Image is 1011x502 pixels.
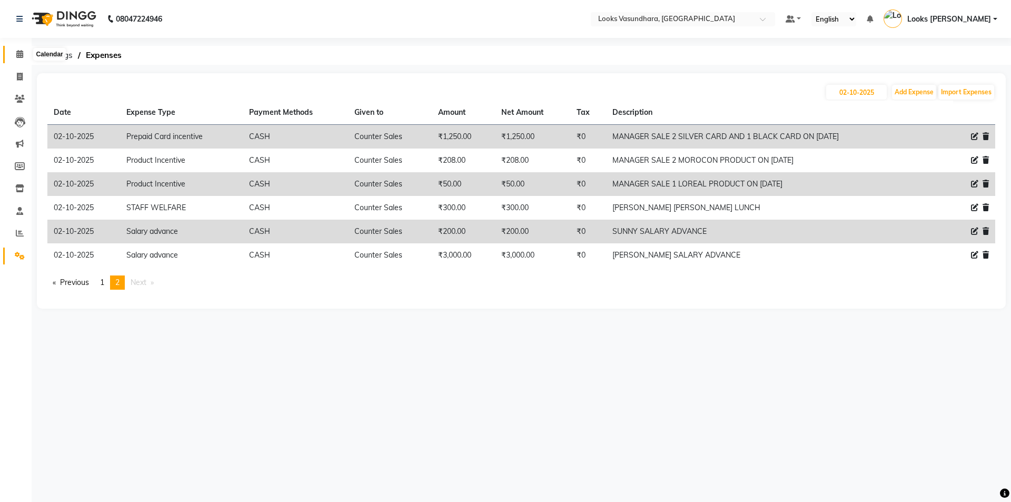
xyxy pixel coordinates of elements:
td: Counter Sales [348,243,432,267]
td: CASH [243,149,348,172]
td: Counter Sales [348,125,432,149]
button: Add Expense [892,85,936,100]
th: Expense Type [120,101,243,125]
img: logo [27,4,99,34]
td: Counter Sales [348,220,432,243]
th: Payment Methods [243,101,348,125]
th: Date [47,101,120,125]
td: ₹50.00 [432,172,495,196]
th: Description [606,101,936,125]
td: Counter Sales [348,172,432,196]
td: ₹300.00 [495,196,570,220]
td: Product Incentive [120,149,243,172]
span: Looks [PERSON_NAME] [907,14,991,25]
td: Salary advance [120,243,243,267]
td: ₹1,250.00 [495,125,570,149]
span: Next [131,278,146,287]
span: 1 [100,278,104,287]
b: 08047224946 [116,4,162,34]
td: ₹0 [570,125,606,149]
td: ₹0 [570,220,606,243]
span: 2 [115,278,120,287]
td: Prepaid Card incentive [120,125,243,149]
td: ₹200.00 [432,220,495,243]
td: ₹208.00 [432,149,495,172]
td: [PERSON_NAME] [PERSON_NAME] LUNCH [606,196,936,220]
td: ₹3,000.00 [495,243,570,267]
td: ₹0 [570,172,606,196]
td: CASH [243,220,348,243]
td: ₹3,000.00 [432,243,495,267]
td: Counter Sales [348,196,432,220]
input: PLACEHOLDER.DATE [826,85,887,100]
img: Looks Vasundhara GZB [884,9,902,28]
td: MANAGER SALE 1 LOREAL PRODUCT ON [DATE] [606,172,936,196]
button: Import Expenses [938,85,994,100]
a: Previous [47,275,94,290]
nav: Pagination [47,275,995,290]
td: CASH [243,172,348,196]
td: 02-10-2025 [47,125,120,149]
td: STAFF WELFARE [120,196,243,220]
th: Given to [348,101,432,125]
td: [PERSON_NAME] SALARY ADVANCE [606,243,936,267]
td: ₹200.00 [495,220,570,243]
td: SUNNY SALARY ADVANCE [606,220,936,243]
td: 02-10-2025 [47,243,120,267]
td: Counter Sales [348,149,432,172]
td: ₹0 [570,149,606,172]
td: MANAGER SALE 2 MOROCON PRODUCT ON [DATE] [606,149,936,172]
th: Tax [570,101,606,125]
th: Amount [432,101,495,125]
th: Net Amount [495,101,570,125]
td: Salary advance [120,220,243,243]
td: 02-10-2025 [47,220,120,243]
td: CASH [243,125,348,149]
td: MANAGER SALE 2 SILVER CARD AND 1 BLACK CARD ON [DATE] [606,125,936,149]
td: Product Incentive [120,172,243,196]
td: 02-10-2025 [47,172,120,196]
div: Calendar [33,48,65,61]
td: ₹300.00 [432,196,495,220]
td: ₹50.00 [495,172,570,196]
td: ₹208.00 [495,149,570,172]
td: 02-10-2025 [47,149,120,172]
td: ₹0 [570,243,606,267]
td: 02-10-2025 [47,196,120,220]
td: CASH [243,243,348,267]
td: ₹0 [570,196,606,220]
td: CASH [243,196,348,220]
span: Expenses [81,46,127,65]
td: ₹1,250.00 [432,125,495,149]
